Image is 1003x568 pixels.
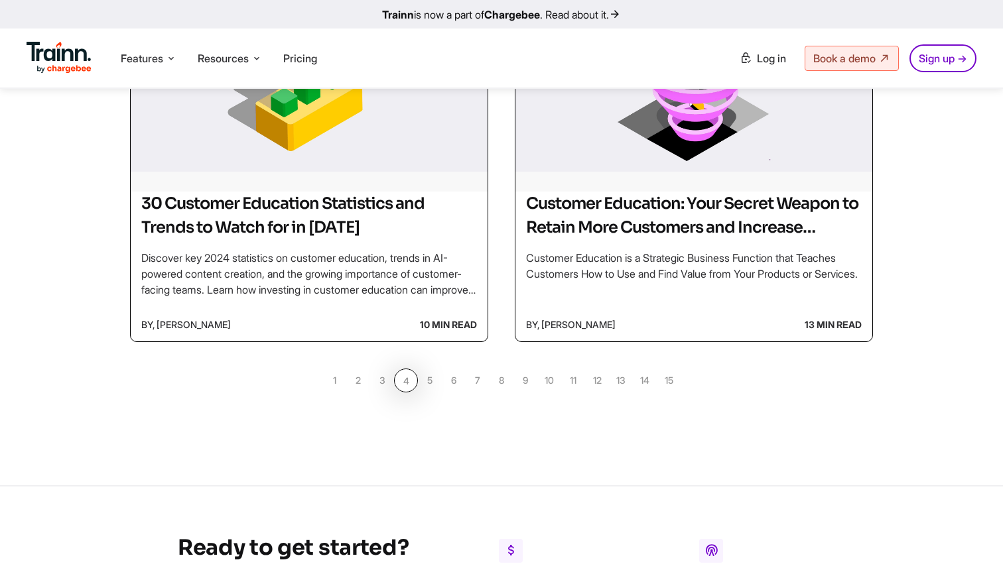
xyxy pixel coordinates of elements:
[813,52,876,65] span: Book a demo
[394,369,418,392] a: 4
[633,369,657,392] a: 14
[178,534,430,561] h3: Ready to get started?
[346,369,370,392] a: 2
[732,46,794,70] a: Log in
[805,46,899,71] a: Book a demo
[322,369,346,392] a: 1
[537,369,561,392] a: 10
[561,369,585,392] a: 11
[484,8,540,21] b: Chargebee
[757,52,786,65] span: Log in
[420,313,477,336] b: 10 min read
[121,51,163,66] span: Features
[141,192,477,239] h2: 30 Customer Education Statistics and Trends to Watch for in [DATE]
[585,369,609,392] a: 12
[466,369,490,392] a: 7
[490,369,513,392] a: 8
[141,250,477,298] p: Discover key 2024 statistics on customer education, trends in AI-powered content creation, and th...
[141,313,231,336] span: by, [PERSON_NAME]
[526,313,616,336] span: by, [PERSON_NAME]
[657,369,681,392] a: 15
[382,8,414,21] b: Trainn
[805,313,862,336] b: 13 min read
[937,504,1003,568] iframe: Chat Widget
[370,369,394,392] a: 3
[909,44,976,72] a: Sign up →
[609,369,633,392] a: 13
[442,369,466,392] a: 6
[513,369,537,392] a: 9
[283,52,317,65] a: Pricing
[198,51,249,66] span: Resources
[526,250,862,282] p: Customer Education is a Strategic Business Function that Teaches Customers How to Use and Find Va...
[27,42,92,74] img: Trainn Logo
[418,369,442,392] a: 5
[526,192,862,239] h2: Customer Education: Your Secret Weapon to Retain More Customers and Increase Revenue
